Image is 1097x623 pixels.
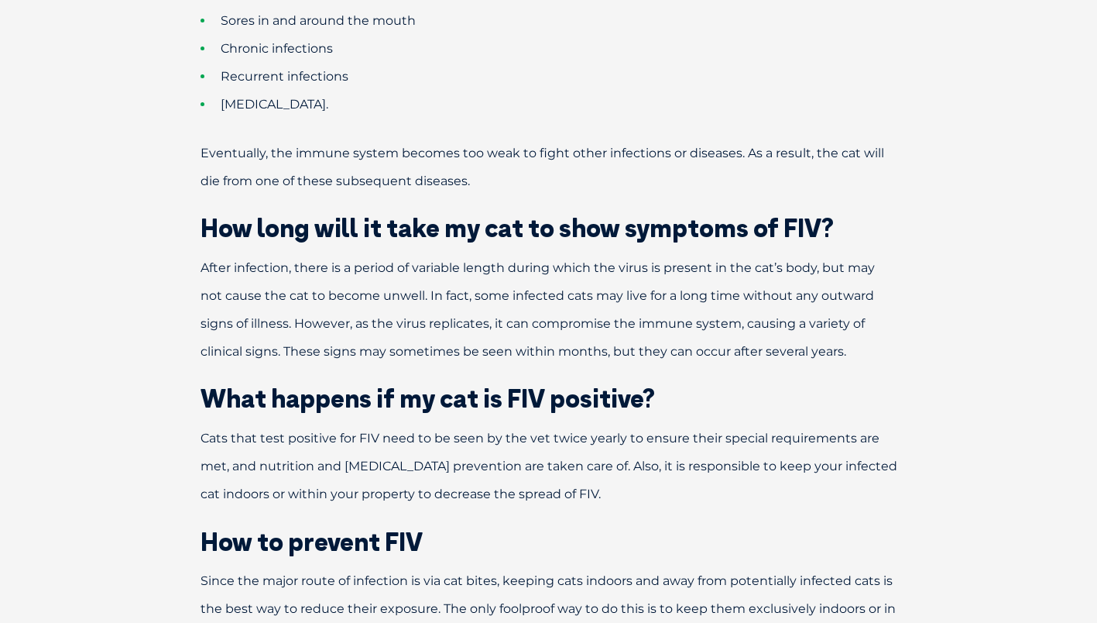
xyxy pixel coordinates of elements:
span: Sores in and around the mouth [221,13,416,28]
span: Cats that test positive for FIV need to be seen by the vet twice yearly to ensure their special r... [201,431,897,501]
span: [MEDICAL_DATA]. [221,97,328,112]
span: How long will it take my cat to show symptoms of FIV? [201,212,834,243]
span: Recurrent infections [221,69,348,84]
span: Chronic infections [221,41,333,56]
span: How to prevent FIV [201,526,423,557]
span: What happens if my cat is FIV positive? [201,383,655,414]
span: Eventually, the immune system becomes too weak to fight other infections or diseases. As a result... [201,146,884,188]
span: After infection, there is a period of variable length during which the virus is present in the ca... [201,260,875,359]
